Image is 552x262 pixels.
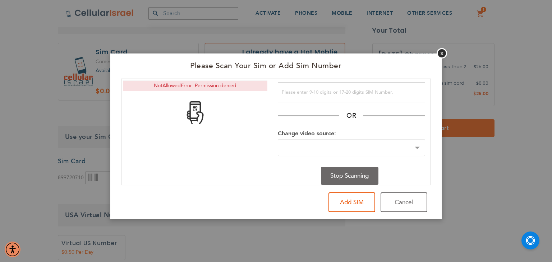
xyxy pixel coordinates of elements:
[339,111,363,121] h2: OR
[328,192,375,212] button: Add SIM
[121,53,410,71] h2: Please Scan Your Sim or Add Sim Number
[123,80,267,91] div: NotAllowedError: Permission denied
[321,167,378,185] button: Stop Scanning
[184,101,207,124] img: Camera based scan
[381,192,427,212] button: Cancel
[278,83,425,102] input: Please enter 9-10 digits or 17-20 digits SIM Number.
[395,198,413,206] span: Cancel
[5,242,20,257] div: Accessibility Menu
[278,130,336,137] label: Change video source:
